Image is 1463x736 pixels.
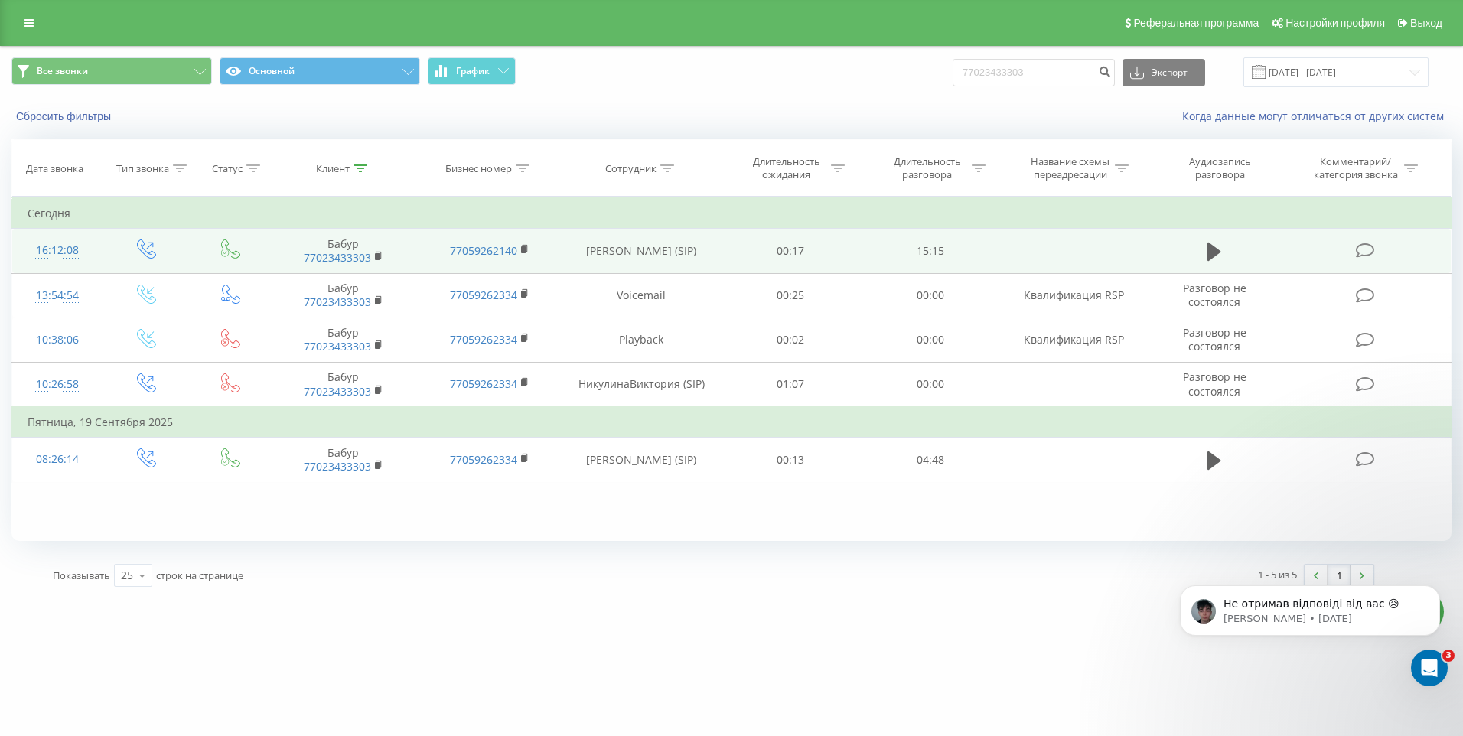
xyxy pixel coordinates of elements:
[270,229,416,273] td: Бабур
[450,243,517,258] a: 77059262140
[1410,17,1442,29] span: Выход
[53,568,110,582] span: Показывать
[562,229,720,273] td: [PERSON_NAME] (SIP)
[12,198,1452,229] td: Сегодня
[1285,17,1385,29] span: Настройки профиля
[304,459,371,474] a: 77023433303
[720,438,861,482] td: 00:13
[1001,273,1147,318] td: Квалификация RSP
[212,162,243,175] div: Статус
[11,57,212,85] button: Все звонки
[720,229,861,273] td: 00:17
[270,273,416,318] td: Бабур
[12,407,1452,438] td: Пятница, 19 Сентября 2025
[37,65,88,77] span: Все звонки
[1311,155,1400,181] div: Комментарий/категория звонка
[562,362,720,407] td: НикулинаВиктория (SIP)
[450,452,517,467] a: 77059262334
[861,318,1002,362] td: 00:00
[861,273,1002,318] td: 00:00
[1157,553,1463,695] iframe: Intercom notifications сообщение
[28,325,86,355] div: 10:38:06
[270,438,416,482] td: Бабур
[1442,650,1455,662] span: 3
[720,362,861,407] td: 01:07
[156,568,243,582] span: строк на странице
[428,57,516,85] button: График
[1170,155,1269,181] div: Аудиозапись разговора
[1182,109,1452,123] a: Когда данные могут отличаться от других систем
[26,162,83,175] div: Дата звонка
[861,229,1002,273] td: 15:15
[220,57,420,85] button: Основной
[270,362,416,407] td: Бабур
[28,445,86,474] div: 08:26:14
[270,318,416,362] td: Бабур
[562,273,720,318] td: Voicemail
[304,384,371,399] a: 77023433303
[28,236,86,265] div: 16:12:08
[953,59,1115,86] input: Поиск по номеру
[1123,59,1205,86] button: Экспорт
[11,109,119,123] button: Сбросить фильтры
[450,332,517,347] a: 77059262334
[1183,370,1246,398] span: Разговор не состоялся
[28,281,86,311] div: 13:54:54
[445,162,512,175] div: Бизнес номер
[316,162,350,175] div: Клиент
[720,273,861,318] td: 00:25
[450,376,517,391] a: 77059262334
[1029,155,1111,181] div: Название схемы переадресации
[116,162,169,175] div: Тип звонка
[562,438,720,482] td: [PERSON_NAME] (SIP)
[562,318,720,362] td: Playback
[304,250,371,265] a: 77023433303
[1183,281,1246,309] span: Разговор не состоялся
[1183,325,1246,353] span: Разговор не состоялся
[28,370,86,399] div: 10:26:58
[1001,318,1147,362] td: Квалификация RSP
[121,568,133,583] div: 25
[1411,650,1448,686] iframe: Intercom live chat
[304,295,371,309] a: 77023433303
[304,339,371,353] a: 77023433303
[720,318,861,362] td: 00:02
[605,162,657,175] div: Сотрудник
[861,362,1002,407] td: 00:00
[861,438,1002,482] td: 04:48
[886,155,968,181] div: Длительность разговора
[450,288,517,302] a: 77059262334
[745,155,827,181] div: Длительность ожидания
[456,66,490,77] span: График
[1133,17,1259,29] span: Реферальная программа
